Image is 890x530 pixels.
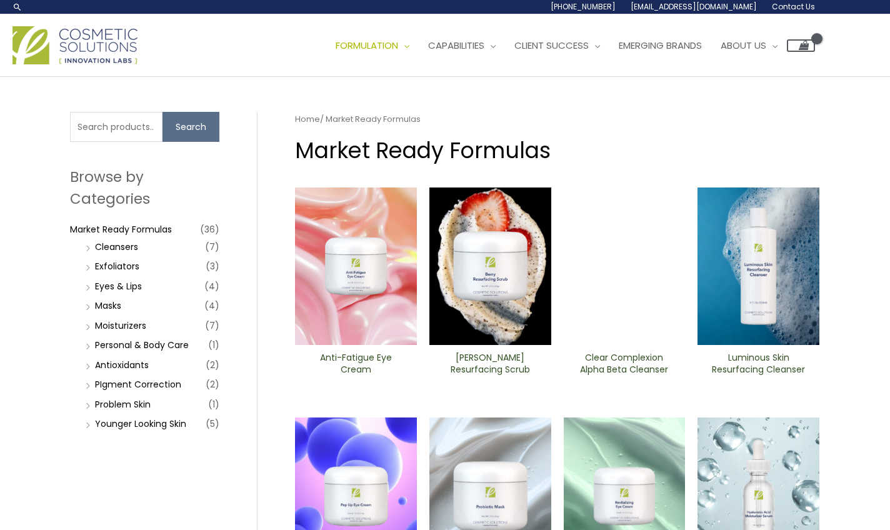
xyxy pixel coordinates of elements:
span: Capabilities [428,39,484,52]
a: Problem Skin [95,398,151,411]
h2: Clear Complexion Alpha Beta ​Cleanser [574,352,674,376]
img: Clear Complexion Alpha Beta ​Cleanser [564,187,686,345]
nav: Site Navigation [317,27,815,64]
span: (3) [206,257,219,275]
a: Moisturizers [95,319,146,332]
span: (7) [205,238,219,256]
nav: Breadcrumb [295,112,819,127]
input: Search products… [70,112,162,142]
span: (36) [200,221,219,238]
span: (5) [206,415,219,432]
a: View Shopping Cart, empty [787,39,815,52]
h2: [PERSON_NAME] Resurfacing Scrub [440,352,541,376]
a: Market Ready Formulas [70,223,172,236]
a: Client Success [505,27,609,64]
span: (4) [204,277,219,295]
a: Formulation [326,27,419,64]
h2: Luminous Skin Resurfacing ​Cleanser [708,352,809,376]
a: Anti-Fatigue Eye Cream [306,352,406,380]
span: [EMAIL_ADDRESS][DOMAIN_NAME] [631,1,757,12]
span: Emerging Brands [619,39,702,52]
a: Clear Complexion Alpha Beta ​Cleanser [574,352,674,380]
img: Berry Resurfacing Scrub [429,187,551,345]
a: Personal & Body Care [95,339,189,351]
span: Formulation [336,39,398,52]
span: Client Success [514,39,589,52]
a: Masks [95,299,121,312]
a: Home [295,113,320,125]
a: Capabilities [419,27,505,64]
button: Search [162,112,219,142]
span: (4) [204,297,219,314]
img: Anti Fatigue Eye Cream [295,187,417,345]
span: (2) [206,376,219,393]
a: Exfoliators [95,260,139,272]
a: Cleansers [95,241,138,253]
a: Antioxidants [95,359,149,371]
span: Contact Us [772,1,815,12]
a: Emerging Brands [609,27,711,64]
h2: Browse by Categories [70,166,219,209]
a: Search icon link [12,2,22,12]
a: Luminous Skin Resurfacing ​Cleanser [708,352,809,380]
a: PIgment Correction [95,378,181,391]
span: (1) [208,336,219,354]
a: [PERSON_NAME] Resurfacing Scrub [440,352,541,380]
span: [PHONE_NUMBER] [551,1,616,12]
a: Eyes & Lips [95,280,142,292]
span: (7) [205,317,219,334]
a: Younger Looking Skin [95,417,186,430]
span: About Us [721,39,766,52]
span: (1) [208,396,219,413]
h1: Market Ready Formulas [295,135,819,166]
img: Luminous Skin Resurfacing ​Cleanser [697,187,819,345]
a: About Us [711,27,787,64]
span: (2) [206,356,219,374]
img: Cosmetic Solutions Logo [12,26,137,64]
h2: Anti-Fatigue Eye Cream [306,352,406,376]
